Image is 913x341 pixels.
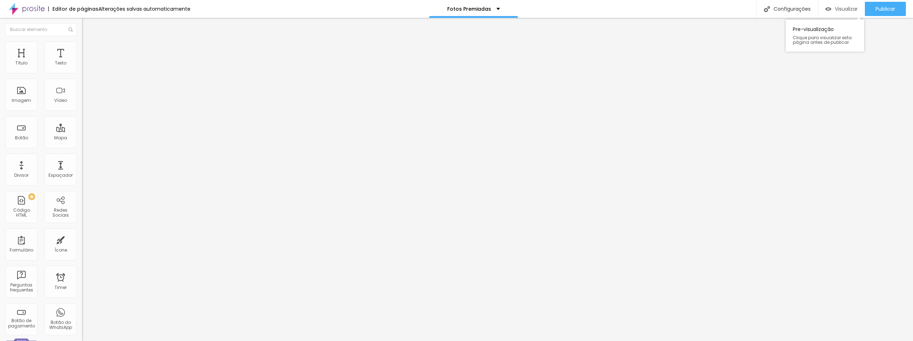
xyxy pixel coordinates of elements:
[818,2,865,16] button: Visualizar
[68,27,73,32] img: Icone
[764,6,770,12] img: Icone
[7,283,35,293] div: Perguntas frequentes
[82,18,913,341] iframe: Editor
[447,6,491,11] p: Fotos Premiadas
[54,135,67,140] div: Mapa
[49,173,73,178] div: Espaçador
[7,208,35,218] div: Código HTML
[825,6,831,12] img: view-1.svg
[15,135,28,140] div: Botão
[865,2,906,16] button: Publicar
[786,20,864,52] div: Pre-visualização
[48,6,98,11] div: Editor de páginas
[55,285,67,290] div: Timer
[15,61,27,66] div: Título
[876,6,895,12] span: Publicar
[793,35,857,45] span: Clique para visualizar esta página antes de publicar.
[55,61,66,66] div: Texto
[835,6,858,12] span: Visualizar
[55,248,67,253] div: Ícone
[5,23,77,36] input: Buscar elemento
[46,320,75,330] div: Botão do WhatsApp
[12,98,31,103] div: Imagem
[46,208,75,218] div: Redes Sociais
[14,173,29,178] div: Divisor
[54,98,67,103] div: Vídeo
[98,6,190,11] div: Alterações salvas automaticamente
[10,248,33,253] div: Formulário
[7,318,35,329] div: Botão de pagamento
